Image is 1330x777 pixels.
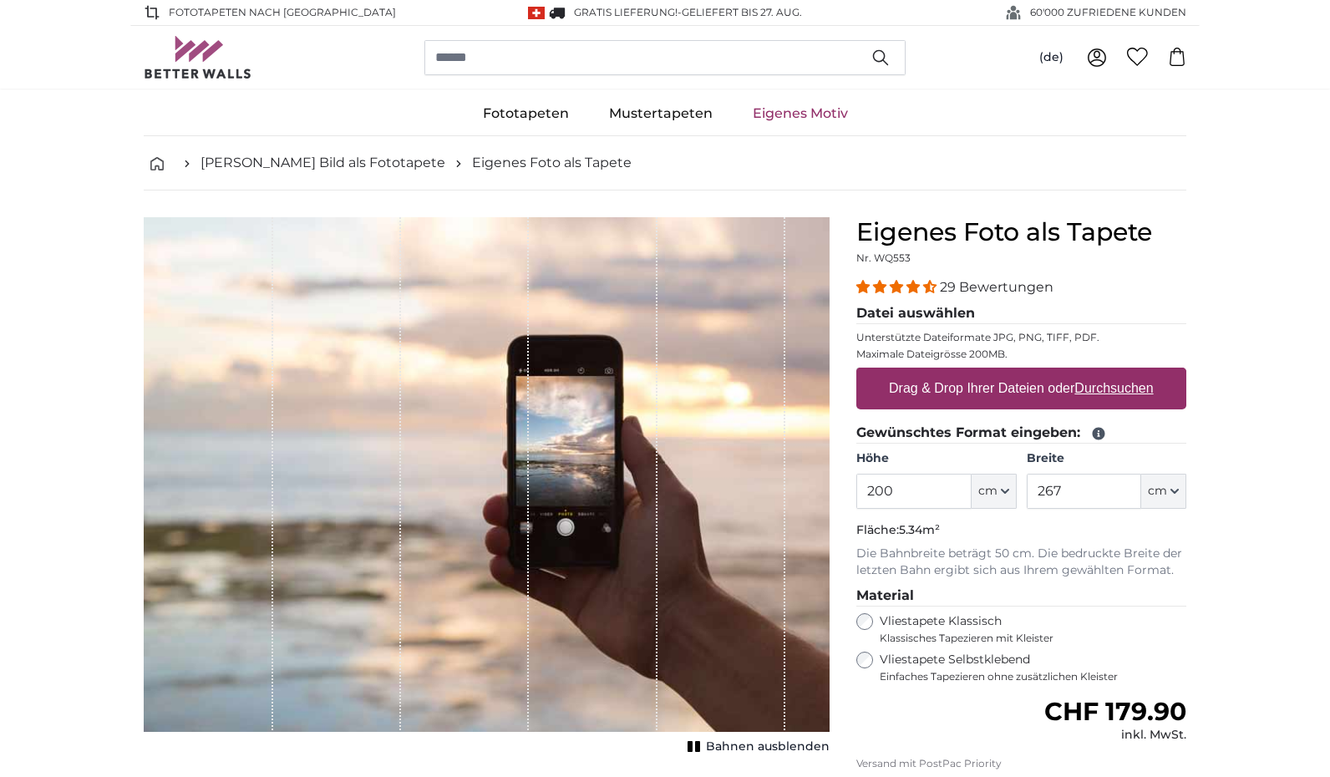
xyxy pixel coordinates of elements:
[940,279,1053,295] span: 29 Bewertungen
[856,303,1186,324] legend: Datei auswählen
[733,92,868,135] a: Eigenes Motiv
[856,331,1186,344] p: Unterstützte Dateiformate JPG, PNG, TIFF, PDF.
[169,5,396,20] span: Fototapeten nach [GEOGRAPHIC_DATA]
[678,6,802,18] span: -
[1075,381,1154,395] u: Durchsuchen
[144,217,830,732] img: personalised-photo
[856,546,1186,579] p: Die Bahnbreite beträgt 50 cm. Die bedruckte Breite der letzten Bahn ergibt sich aus Ihrem gewählt...
[856,522,1186,539] p: Fläche:
[972,474,1017,509] button: cm
[1027,450,1186,467] label: Breite
[856,217,1186,247] h1: Eigenes Foto als Tapete
[856,423,1186,444] legend: Gewünschtes Format eingeben:
[880,652,1186,683] label: Vliestapete Selbstklebend
[856,348,1186,361] p: Maximale Dateigrösse 200MB.
[1026,43,1077,73] button: (de)
[978,483,997,500] span: cm
[880,613,1175,645] label: Vliestapete Klassisch
[899,522,940,537] span: 5.34m²
[144,217,830,759] div: 1 of 1
[574,6,678,18] span: GRATIS Lieferung!
[682,6,802,18] span: Geliefert bis 27. Aug.
[201,153,445,173] a: [PERSON_NAME] Bild als Fototapete
[144,136,1186,190] nav: breadcrumbs
[589,92,733,135] a: Mustertapeten
[472,153,632,173] a: Eigenes Foto als Tapete
[856,757,1186,770] p: Versand mit PostPac Priority
[882,372,1160,405] label: Drag & Drop Ihrer Dateien oder
[880,632,1175,645] span: Klassisches Tapezieren mit Kleister
[683,735,830,759] button: Bahnen ausblenden
[1044,727,1186,744] div: inkl. MwSt.
[880,670,1186,683] span: Einfaches Tapezieren ohne zusätzlichen Kleister
[856,450,1016,467] label: Höhe
[856,251,911,264] span: Nr. WQ553
[856,279,940,295] span: 4.34 stars
[1030,5,1186,20] span: 60'000 ZUFRIEDENE KUNDEN
[528,7,545,19] img: Schweiz
[1044,696,1186,727] span: CHF 179.90
[1148,483,1167,500] span: cm
[144,36,252,79] img: Betterwalls
[1141,474,1186,509] button: cm
[463,92,589,135] a: Fototapeten
[706,739,830,755] span: Bahnen ausblenden
[856,586,1186,607] legend: Material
